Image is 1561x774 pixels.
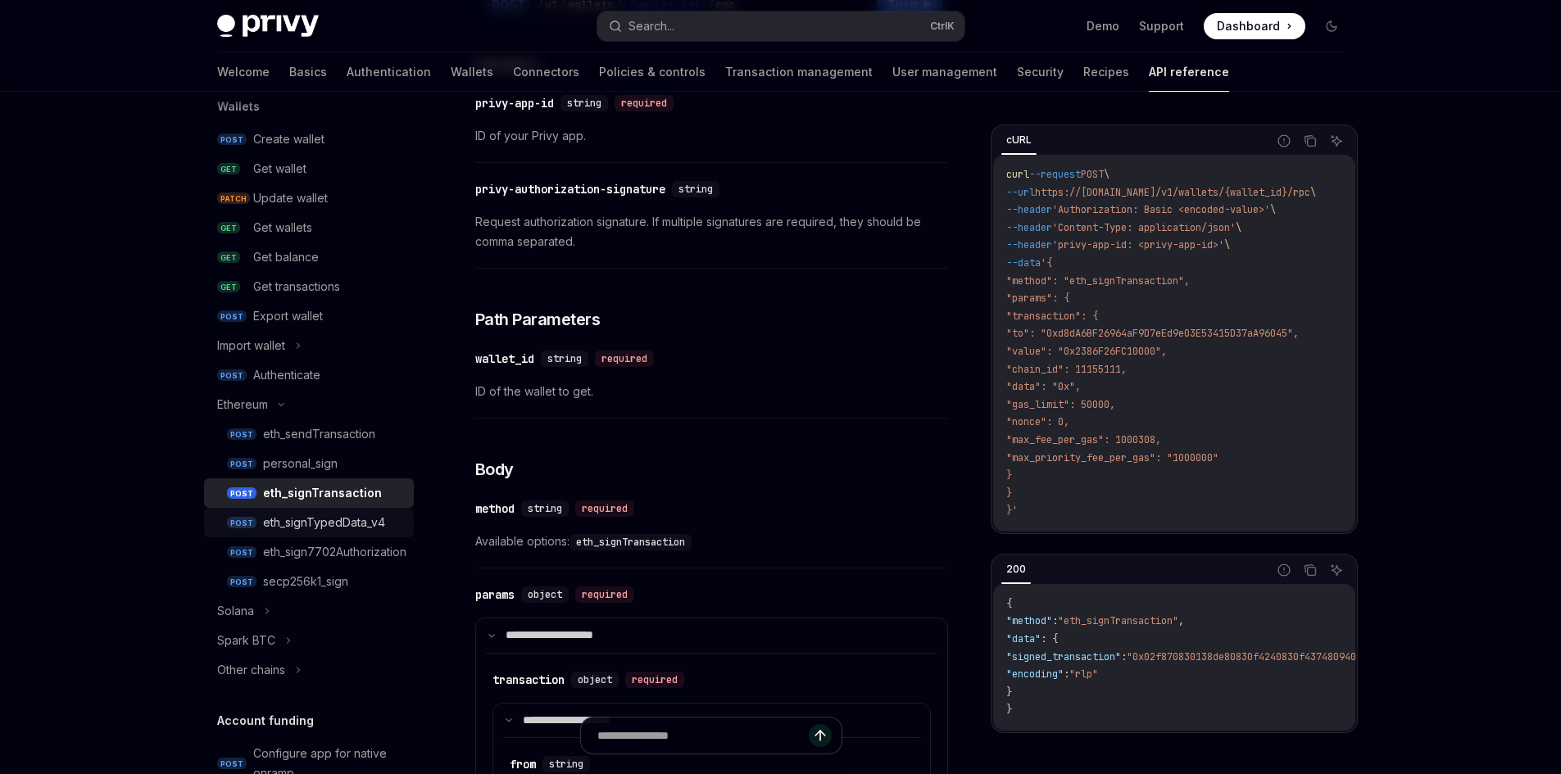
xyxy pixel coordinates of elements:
[547,352,582,365] span: string
[217,601,254,621] div: Solana
[204,301,414,331] a: POSTExport wallet
[217,631,275,650] div: Spark BTC
[1006,345,1167,358] span: "value": "0x2386F26FC10000",
[628,16,674,36] div: Search...
[1139,18,1184,34] a: Support
[599,52,706,92] a: Policies & controls
[217,251,240,264] span: GET
[253,129,324,149] div: Create wallet
[217,758,247,770] span: POST
[217,134,247,146] span: POST
[475,500,515,517] div: method
[513,52,579,92] a: Connectors
[1081,168,1104,181] span: POST
[1064,668,1069,681] span: :
[1006,327,1299,340] span: "to": "0xd8dA6BF26964aF9D7eEd9e03E53415D37aA96045",
[475,351,534,367] div: wallet_id
[253,365,320,385] div: Authenticate
[1006,632,1041,645] span: "data"
[217,395,268,414] div: Ethereum
[1273,130,1295,152] button: Report incorrect code
[1006,433,1161,446] span: "max_fee_per_gas": 1000308,
[1006,292,1069,305] span: "params": {
[253,188,328,208] div: Update wallet
[1006,274,1190,287] span: "method": "eth_signTransaction",
[1083,52,1129,92] a: Recipes
[475,382,948,401] span: ID of the wallet to get.
[1006,310,1098,323] span: "transaction": {
[217,711,314,731] h5: Account funding
[1300,130,1321,152] button: Copy the contents from the code block
[1006,650,1121,663] span: "signed_transaction"
[1006,256,1041,269] span: --data
[1029,168,1081,181] span: --request
[253,159,306,179] div: Get wallet
[1041,632,1058,645] span: : {
[204,154,414,183] a: GETGet wallet
[217,310,247,323] span: POST
[1041,256,1052,269] span: '{
[263,424,375,444] div: eth_sendTransaction
[615,95,674,111] div: required
[1006,686,1012,699] span: }
[1326,559,1347,581] button: Ask AI
[204,508,414,537] a: POSTeth_signTypedData_v4
[1001,559,1031,579] div: 200
[1006,597,1012,610] span: {
[475,181,665,197] div: privy-authorization-signature
[569,534,692,550] code: eth_signTransaction
[575,586,634,603] div: required
[204,537,414,567] a: POSTeth_sign7702Authorization
[217,222,240,234] span: GET
[1035,186,1310,199] span: https://[DOMAIN_NAME]/v1/wallets/{wallet_id}/rpc
[1006,221,1052,234] span: --header
[1310,186,1316,199] span: \
[1273,559,1295,581] button: Report incorrect code
[217,660,285,680] div: Other chains
[1006,203,1052,216] span: --header
[1006,451,1218,464] span: "max_priority_fee_per_gas": "1000000"
[1006,468,1012,482] span: }
[930,20,955,33] span: Ctrl K
[1006,186,1035,199] span: --url
[1326,130,1347,152] button: Ask AI
[263,572,348,591] div: secp256k1_sign
[204,183,414,213] a: PATCHUpdate wallet
[678,183,713,196] span: string
[227,458,256,470] span: POST
[289,52,327,92] a: Basics
[1270,203,1276,216] span: \
[892,52,997,92] a: User management
[263,483,382,503] div: eth_signTransaction
[809,724,832,747] button: Send message
[1006,398,1115,411] span: "gas_limit": 50000,
[475,586,515,603] div: params
[204,478,414,508] a: POSTeth_signTransaction
[1104,168,1109,181] span: \
[725,52,873,92] a: Transaction management
[347,52,431,92] a: Authentication
[475,212,948,251] span: Request authorization signature. If multiple signatures are required, they should be comma separa...
[204,272,414,301] a: GETGet transactions
[204,567,414,596] a: POSTsecp256k1_sign
[597,11,964,41] button: Search...CtrlK
[204,419,414,449] a: POSTeth_sendTransaction
[227,428,256,441] span: POST
[1204,13,1305,39] a: Dashboard
[528,502,562,515] span: string
[253,218,312,238] div: Get wallets
[217,369,247,382] span: POST
[204,360,414,390] a: POSTAuthenticate
[227,517,256,529] span: POST
[1087,18,1119,34] a: Demo
[217,163,240,175] span: GET
[263,454,338,473] div: personal_sign
[1178,614,1184,627] span: ,
[227,546,256,559] span: POST
[1058,614,1178,627] span: "eth_signTransaction"
[204,124,414,154] a: POSTCreate wallet
[253,277,340,296] div: Get transactions
[263,513,385,532] div: eth_signTypedData_v4
[567,97,601,110] span: string
[1001,130,1037,150] div: cURL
